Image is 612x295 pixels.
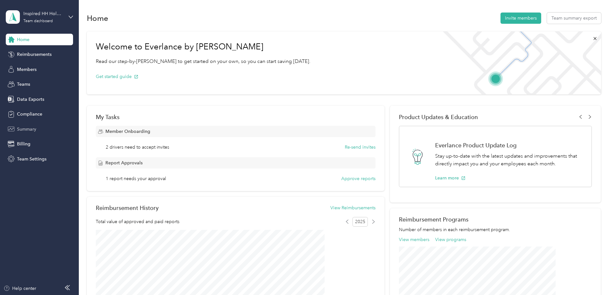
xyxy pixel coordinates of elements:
h1: Home [87,15,108,22]
button: Help center [4,285,36,292]
span: 2025 [352,217,368,227]
span: Home [17,36,29,43]
span: Reimbursements [17,51,52,58]
span: Billing [17,141,30,147]
span: 2 drivers need to accept invites [106,144,169,151]
button: View programs [435,236,466,243]
h2: Reimbursement History [96,204,159,211]
button: Approve reports [341,175,376,182]
h2: Reimbursement Programs [399,216,592,223]
span: Product Updates & Education [399,114,478,120]
h1: Welcome to Everlance by [PERSON_NAME] [96,42,310,52]
span: Summary [17,126,36,133]
img: Welcome to everlance [436,31,601,94]
button: View Reimbursements [330,204,376,211]
span: Teams [17,81,30,88]
button: Learn more [435,175,466,181]
p: Stay up-to-date with the latest updates and improvements that directly impact you and your employ... [435,152,585,168]
span: Total value of approved and paid reports [96,218,179,225]
button: View members [399,236,429,243]
button: Get started guide [96,73,138,80]
span: Members [17,66,37,73]
span: Team Settings [17,156,46,162]
div: My Tasks [96,114,376,120]
span: Member Onboarding [105,128,150,135]
h1: Everlance Product Update Log [435,142,585,149]
div: Inspired HH Holdings, LLC [23,10,63,17]
span: Report Approvals [105,160,143,166]
button: Team summary export [547,13,601,24]
span: 1 report needs your approval [106,175,166,182]
button: Re-send invites [345,144,376,151]
span: Compliance [17,111,42,117]
button: Invite members [500,13,541,24]
iframe: Everlance-gr Chat Button Frame [576,259,612,295]
div: Team dashboard [23,19,53,23]
p: Number of members in each reimbursement program. [399,226,592,233]
span: Data Exports [17,96,44,103]
p: Read our step-by-[PERSON_NAME] to get started on your own, so you can start saving [DATE]. [96,57,310,65]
